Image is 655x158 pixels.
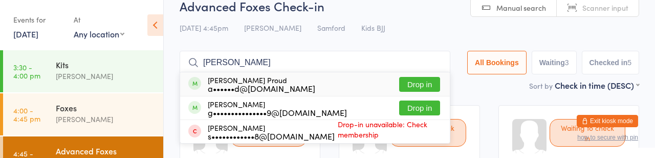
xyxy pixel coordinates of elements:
label: Sort by [529,81,553,91]
div: g•••••••••••••••9@[DOMAIN_NAME] [208,108,347,116]
div: Kits [56,59,155,70]
div: At [74,11,124,28]
a: 3:30 -4:00 pmKits[PERSON_NAME] [3,50,163,92]
span: Manual search [496,3,546,13]
div: [PERSON_NAME] [56,113,155,125]
span: [DATE] 4:45pm [180,23,228,33]
button: how to secure with pin [577,134,638,141]
button: Waiting3 [532,51,577,74]
a: [DATE] [13,28,38,39]
div: Advanced Foxes [56,145,155,156]
div: a••••••d@[DOMAIN_NAME] [208,84,315,92]
time: 3:30 - 4:00 pm [13,63,40,80]
button: Checked in5 [582,51,640,74]
div: [PERSON_NAME] [208,100,347,116]
div: Foxes [56,102,155,113]
button: Drop in [399,101,440,115]
button: All Bookings [467,51,527,74]
div: 5 [627,58,631,67]
input: Search [180,51,450,74]
span: Samford [317,23,345,33]
div: [PERSON_NAME] [56,70,155,82]
div: 3 [565,58,569,67]
span: Drop-in unavailable: Check membership [335,116,440,142]
span: Kids BJJ [361,23,385,33]
div: [PERSON_NAME] [208,124,335,140]
span: [PERSON_NAME] [244,23,301,33]
div: Waiting to check in [550,119,625,147]
div: Check in time (DESC) [555,80,639,91]
a: 4:00 -4:45 pmFoxes[PERSON_NAME] [3,93,163,135]
button: Exit kiosk mode [577,115,638,127]
time: 4:00 - 4:45 pm [13,106,40,123]
div: [PERSON_NAME] Proud [208,76,315,92]
div: s••••••••••••8@[DOMAIN_NAME] [208,132,335,140]
button: Drop in [399,77,440,92]
div: Events for [13,11,63,28]
div: Any location [74,28,124,39]
span: Scanner input [582,3,628,13]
